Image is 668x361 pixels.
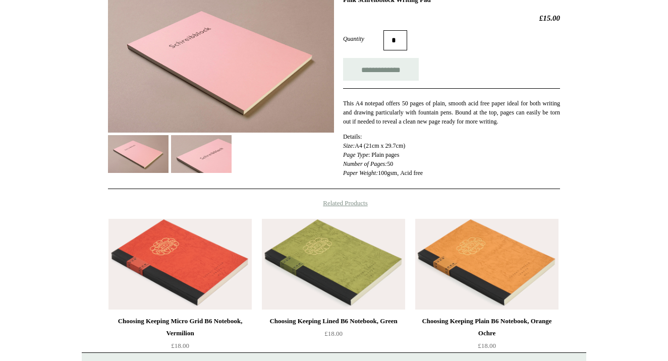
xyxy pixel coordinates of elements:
[343,169,378,176] i: Paper Weight:
[415,219,559,310] a: Choosing Keeping Plain B6 Notebook, Orange Ochre Choosing Keeping Plain B6 Notebook, Orange Ochre
[478,342,496,349] span: £18.00
[343,132,560,177] p: Details: A4 (21cm x 29.7cm) : Plain pages 50 100gsm, Acid free
[418,315,556,339] div: Choosing Keeping Plain B6 Notebook, Orange Ochre
[343,34,383,43] label: Quantity
[108,219,252,310] a: Choosing Keeping Micro Grid B6 Notebook, Vermilion Choosing Keeping Micro Grid B6 Notebook, Vermi...
[262,315,405,356] a: Choosing Keeping Lined B6 Notebook, Green £18.00
[262,219,405,310] a: Choosing Keeping Lined B6 Notebook, Green Choosing Keeping Lined B6 Notebook, Green
[171,342,189,349] span: £18.00
[108,135,169,173] img: Pink Schreibblock Writing Pad
[262,219,405,310] img: Choosing Keeping Lined B6 Notebook, Green
[108,315,252,356] a: Choosing Keeping Micro Grid B6 Notebook, Vermilion £18.00
[343,160,387,167] em: Number of Pages:
[324,330,343,337] span: £18.00
[343,142,355,149] em: Size:
[264,315,403,327] div: Choosing Keeping Lined B6 Notebook, Green
[82,199,586,207] h4: Related Products
[415,315,559,356] a: Choosing Keeping Plain B6 Notebook, Orange Ochre £18.00
[343,151,368,158] em: Page Type
[171,135,232,173] img: Pink Schreibblock Writing Pad
[108,219,252,310] img: Choosing Keeping Micro Grid B6 Notebook, Vermilion
[343,99,560,126] p: This A4 notepad offers 50 pages of plain, smooth acid free paper ideal for both writing and drawi...
[343,14,560,23] h2: £15.00
[111,315,249,339] div: Choosing Keeping Micro Grid B6 Notebook, Vermilion
[415,219,559,310] img: Choosing Keeping Plain B6 Notebook, Orange Ochre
